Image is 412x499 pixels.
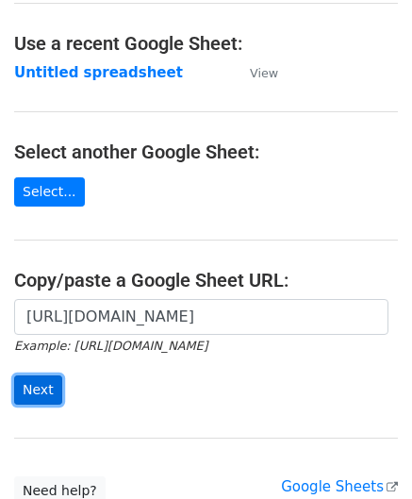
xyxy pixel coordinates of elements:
[14,177,85,207] a: Select...
[14,32,398,55] h4: Use a recent Google Sheet:
[14,299,388,335] input: Paste your Google Sheet URL here
[14,375,62,405] input: Next
[14,269,398,291] h4: Copy/paste a Google Sheet URL:
[281,478,398,495] a: Google Sheets
[14,141,398,163] h4: Select another Google Sheet:
[14,64,183,81] a: Untitled spreadsheet
[14,339,207,353] small: Example: [URL][DOMAIN_NAME]
[250,66,278,80] small: View
[231,64,278,81] a: View
[318,408,412,499] iframe: Chat Widget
